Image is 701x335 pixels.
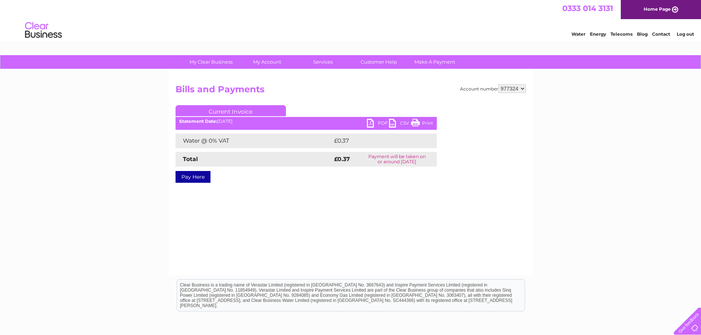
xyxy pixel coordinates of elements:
a: CSV [389,119,411,129]
h2: Bills and Payments [176,84,526,98]
a: Log out [677,31,694,37]
img: logo.png [25,19,62,42]
a: My Account [237,55,297,69]
a: Print [411,119,433,129]
a: Pay Here [176,171,210,183]
td: Water @ 0% VAT [176,133,332,148]
a: Telecoms [610,31,633,37]
a: Services [293,55,353,69]
a: Contact [652,31,670,37]
a: Current Invoice [176,105,286,116]
a: Customer Help [348,55,409,69]
div: [DATE] [176,119,437,124]
a: Make A Payment [404,55,465,69]
a: Water [571,31,585,37]
a: Blog [637,31,648,37]
b: Statement Date: [179,118,217,124]
a: Energy [590,31,606,37]
strong: Total [183,156,198,163]
td: Payment will be taken on or around [DATE] [357,152,436,167]
div: Clear Business is a trading name of Verastar Limited (registered in [GEOGRAPHIC_DATA] No. 3667643... [177,4,525,36]
a: 0333 014 3131 [562,4,613,13]
td: £0.37 [332,133,419,148]
a: PDF [367,119,389,129]
div: Account number [460,84,526,93]
strong: £0.37 [334,156,350,163]
a: My Clear Business [181,55,241,69]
